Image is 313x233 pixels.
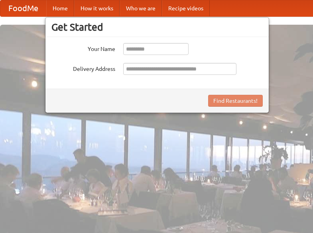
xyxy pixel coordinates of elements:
[51,63,115,73] label: Delivery Address
[162,0,210,16] a: Recipe videos
[74,0,120,16] a: How it works
[0,0,46,16] a: FoodMe
[51,43,115,53] label: Your Name
[208,95,263,107] button: Find Restaurants!
[120,0,162,16] a: Who we are
[51,21,263,33] h3: Get Started
[46,0,74,16] a: Home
